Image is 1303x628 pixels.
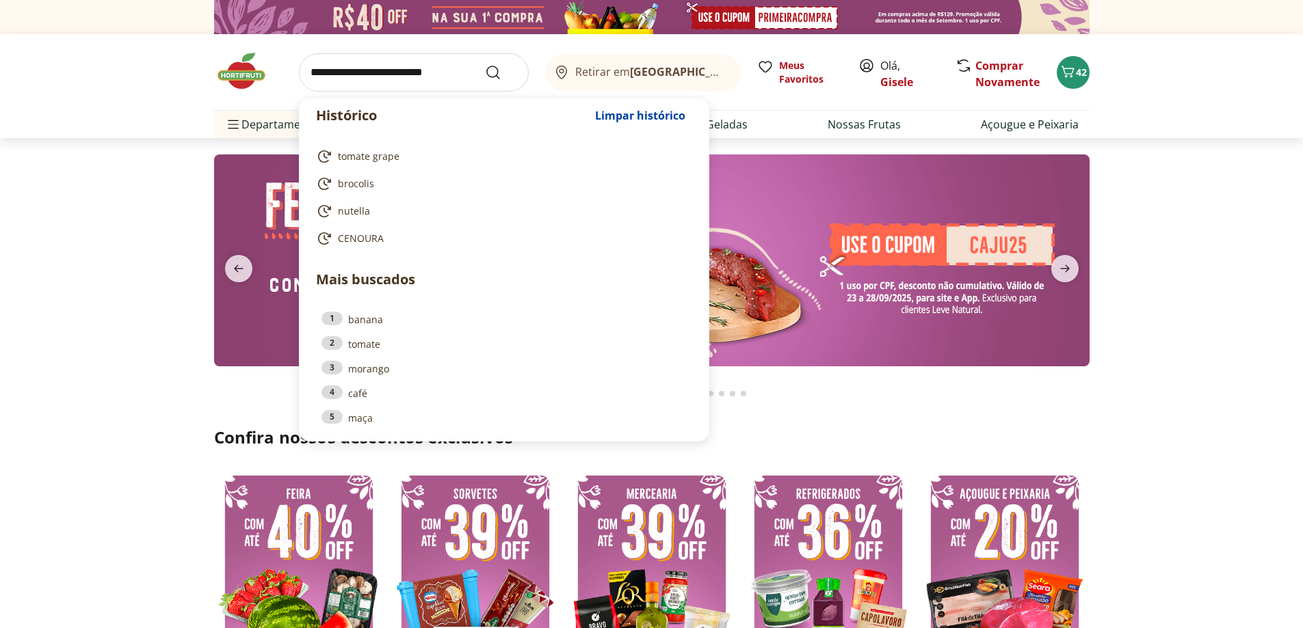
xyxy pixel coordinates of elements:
[1040,255,1090,282] button: next
[316,148,687,165] a: tomate grape
[975,58,1040,90] a: Comprar Novamente
[630,64,860,79] b: [GEOGRAPHIC_DATA]/[GEOGRAPHIC_DATA]
[1057,56,1090,89] button: Carrinho
[225,108,324,141] span: Departamentos
[716,377,727,410] button: Go to page 15 from fs-carousel
[321,410,687,425] a: 5maça
[321,385,687,400] a: 4café
[214,426,1090,448] h2: Confira nossos descontos exclusivos
[338,150,399,163] span: tomate grape
[321,410,343,424] div: 5
[575,66,726,78] span: Retirar em
[321,361,687,376] a: 3morango
[316,176,687,192] a: brocolis
[321,385,343,399] div: 4
[321,312,687,327] a: 1banana
[779,59,842,86] span: Meus Favoritos
[880,74,913,90] a: Gisele
[757,59,842,86] a: Meus Favoritos
[588,99,692,132] button: Limpar histórico
[485,64,518,81] button: Submit Search
[595,110,685,121] span: Limpar histórico
[316,269,692,290] p: Mais buscados
[705,377,716,410] button: Go to page 14 from fs-carousel
[545,53,741,92] button: Retirar em[GEOGRAPHIC_DATA]/[GEOGRAPHIC_DATA]
[225,108,241,141] button: Menu
[316,230,687,247] a: CENOURA
[727,377,738,410] button: Go to page 16 from fs-carousel
[321,361,343,374] div: 3
[1076,66,1087,79] span: 42
[981,116,1079,133] a: Açougue e Peixaria
[880,57,941,90] span: Olá,
[338,177,374,191] span: brocolis
[214,51,282,92] img: Hortifruti
[338,204,370,218] span: nutella
[828,116,901,133] a: Nossas Frutas
[316,106,588,125] p: Histórico
[321,312,343,325] div: 1
[321,336,687,351] a: 2tomate
[338,232,384,245] span: CENOURA
[738,377,749,410] button: Go to page 17 from fs-carousel
[214,255,263,282] button: previous
[321,336,343,350] div: 2
[316,203,687,219] a: nutella
[299,53,529,92] input: search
